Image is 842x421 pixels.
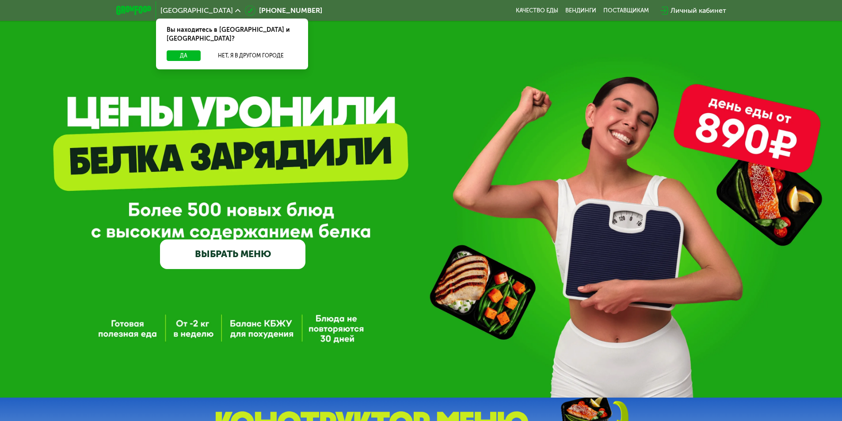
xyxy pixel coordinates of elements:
[156,19,308,50] div: Вы находитесь в [GEOGRAPHIC_DATA] и [GEOGRAPHIC_DATA]?
[516,7,558,14] a: Качество еды
[671,5,726,16] div: Личный кабинет
[160,7,233,14] span: [GEOGRAPHIC_DATA]
[204,50,297,61] button: Нет, я в другом городе
[603,7,649,14] div: поставщикам
[565,7,596,14] a: Вендинги
[167,50,201,61] button: Да
[160,239,305,269] a: ВЫБРАТЬ МЕНЮ
[245,5,322,16] a: [PHONE_NUMBER]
